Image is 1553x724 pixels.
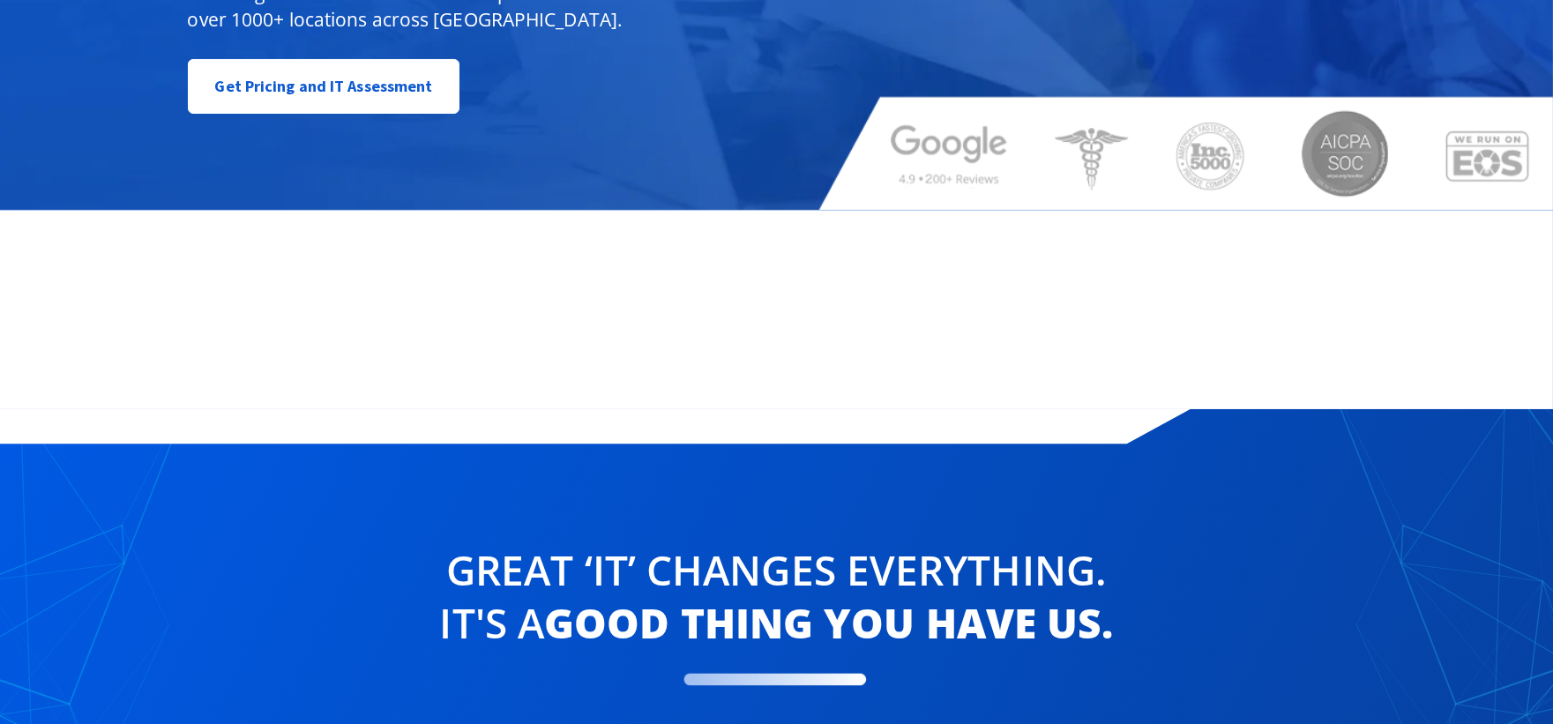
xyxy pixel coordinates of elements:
[544,595,1113,650] b: good thing you have us.
[683,672,871,687] img: New Divider
[215,69,433,104] span: Get Pricing and IT Assessment
[427,543,1125,649] h2: Great ‘IT’ changes Everything. It's a
[188,59,460,114] a: Get Pricing and IT Assessment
